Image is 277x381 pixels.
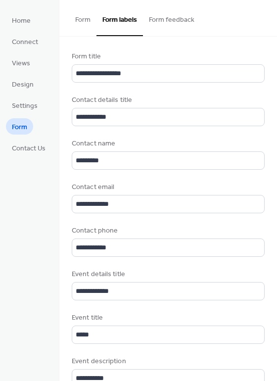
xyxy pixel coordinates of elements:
div: Event description [72,356,263,367]
div: Event title [72,313,263,323]
span: Home [12,16,31,26]
div: Contact name [72,139,263,149]
span: Design [12,80,34,90]
div: Contact details title [72,95,263,105]
span: Form [12,122,27,133]
span: Contact Us [12,143,46,154]
a: Home [6,12,37,28]
span: Settings [12,101,38,111]
div: Form title [72,51,263,62]
a: Form [6,118,33,135]
a: Design [6,76,40,92]
span: Views [12,58,30,69]
a: Settings [6,97,44,113]
span: Connect [12,37,38,48]
a: Views [6,54,36,71]
a: Contact Us [6,140,51,156]
div: Contact email [72,182,263,192]
div: Event details title [72,269,263,280]
div: Contact phone [72,226,263,236]
a: Connect [6,33,44,49]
